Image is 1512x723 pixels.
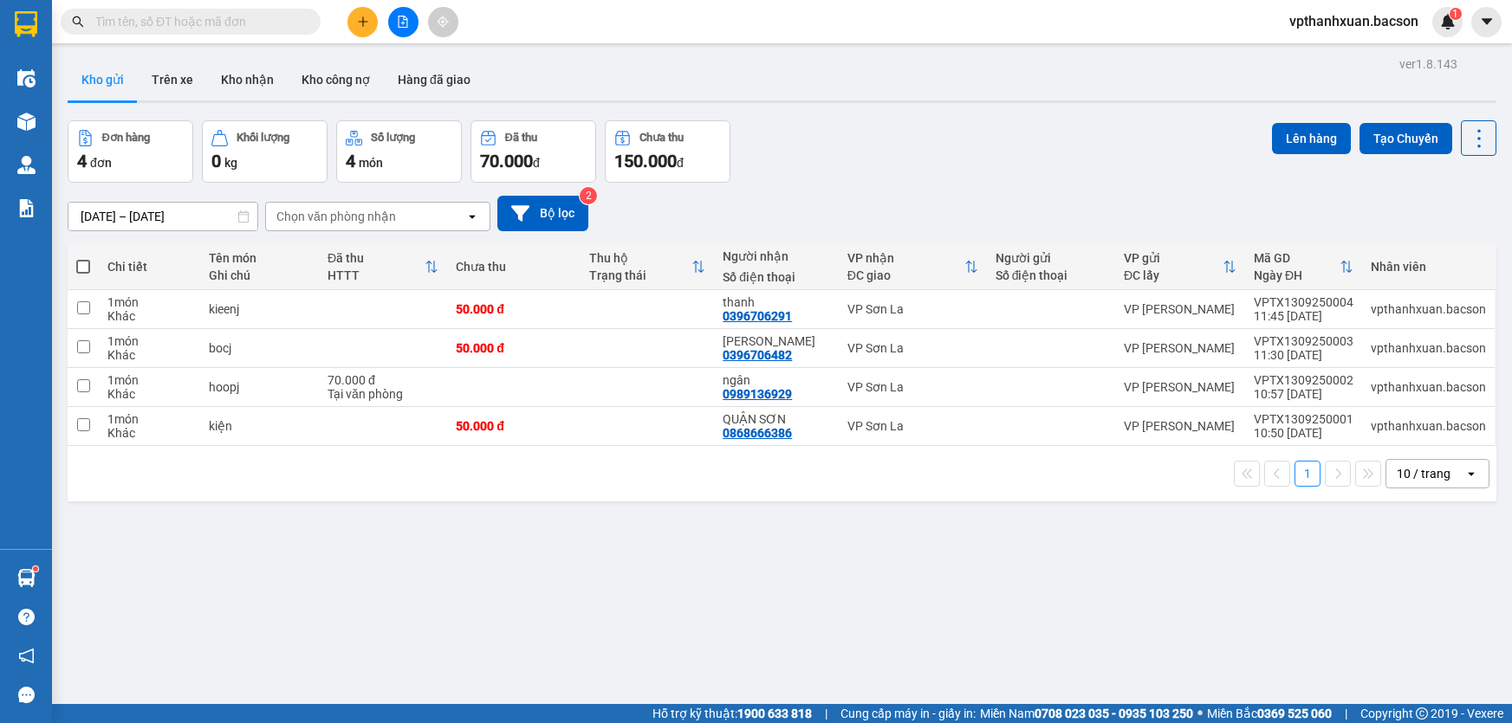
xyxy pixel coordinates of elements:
[1254,373,1353,387] div: VPTX1309250002
[1254,251,1340,265] div: Mã GD
[209,302,310,316] div: kieenj
[1254,426,1353,440] div: 10:50 [DATE]
[1254,348,1353,362] div: 11:30 [DATE]
[980,704,1193,723] span: Miền Nam
[68,120,193,183] button: Đơn hàng4đơn
[456,341,572,355] div: 50.000 đ
[319,244,447,290] th: Toggle SortBy
[456,302,572,316] div: 50.000 đ
[1452,8,1458,20] span: 1
[847,380,978,394] div: VP Sơn La
[1124,419,1236,433] div: VP [PERSON_NAME]
[288,59,384,100] button: Kho công nợ
[1124,268,1223,282] div: ĐC lấy
[505,132,537,144] div: Đã thu
[533,156,540,170] span: đ
[1124,302,1236,316] div: VP [PERSON_NAME]
[209,251,310,265] div: Tên món
[328,387,438,401] div: Tại văn phòng
[1450,8,1462,20] sup: 1
[1371,302,1486,316] div: vpthanhxuan.bacson
[1124,341,1236,355] div: VP [PERSON_NAME]
[1254,334,1353,348] div: VPTX1309250003
[996,251,1106,265] div: Người gửi
[723,412,830,426] div: QUẬN SƠN
[847,268,964,282] div: ĐC giao
[839,244,987,290] th: Toggle SortBy
[209,380,310,394] div: hoopj
[72,16,84,28] span: search
[224,156,237,170] span: kg
[1254,412,1353,426] div: VPTX1309250001
[1464,467,1478,481] svg: open
[397,16,409,28] span: file-add
[17,113,36,131] img: warehouse-icon
[1371,380,1486,394] div: vpthanhxuan.bacson
[456,419,572,433] div: 50.000 đ
[1295,461,1321,487] button: 1
[15,11,37,37] img: logo-vxr
[723,373,830,387] div: ngân
[840,704,976,723] span: Cung cấp máy in - giấy in:
[847,251,964,265] div: VP nhận
[847,302,978,316] div: VP Sơn La
[428,7,458,37] button: aim
[33,566,38,571] sup: 1
[1245,244,1362,290] th: Toggle SortBy
[17,569,36,587] img: warehouse-icon
[1257,707,1332,720] strong: 0369 525 060
[209,268,310,282] div: Ghi chú
[18,648,35,664] span: notification
[589,251,691,265] div: Thu hộ
[1371,341,1486,355] div: vpthanhxuan.bacson
[1254,268,1340,282] div: Ngày ĐH
[605,120,730,183] button: Chưa thu150.000đ
[581,244,714,290] th: Toggle SortBy
[437,16,449,28] span: aim
[68,59,138,100] button: Kho gửi
[17,156,36,174] img: warehouse-icon
[328,251,425,265] div: Đã thu
[18,687,35,703] span: message
[202,120,328,183] button: Khối lượng0kg
[456,260,572,274] div: Chưa thu
[209,419,310,433] div: kiện
[107,295,191,309] div: 1 món
[1416,707,1428,720] span: copyright
[1254,387,1353,401] div: 10:57 [DATE]
[90,156,112,170] span: đơn
[102,132,150,144] div: Đơn hàng
[723,309,792,323] div: 0396706291
[580,187,597,204] sup: 2
[1371,260,1486,274] div: Nhân viên
[359,156,383,170] span: món
[1345,704,1347,723] span: |
[95,12,300,31] input: Tìm tên, số ĐT hoặc mã đơn
[480,151,533,171] span: 70.000
[1254,295,1353,309] div: VPTX1309250004
[107,260,191,274] div: Chi tiết
[723,295,830,309] div: thanh
[1254,309,1353,323] div: 11:45 [DATE]
[847,341,978,355] div: VP Sơn La
[723,249,830,263] div: Người nhận
[347,7,378,37] button: plus
[107,309,191,323] div: Khác
[107,387,191,401] div: Khác
[276,208,396,225] div: Chọn văn phòng nhận
[371,132,415,144] div: Số lượng
[1197,710,1203,717] span: ⚪️
[723,387,792,401] div: 0989136929
[1275,10,1432,32] span: vpthanhxuan.bacson
[639,132,684,144] div: Chưa thu
[357,16,369,28] span: plus
[17,69,36,87] img: warehouse-icon
[328,373,438,387] div: 70.000 đ
[1124,251,1223,265] div: VP gửi
[1397,465,1450,482] div: 10 / trang
[346,151,355,171] span: 4
[465,210,479,223] svg: open
[825,704,827,723] span: |
[1360,123,1452,154] button: Tạo Chuyến
[1207,704,1332,723] span: Miền Bắc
